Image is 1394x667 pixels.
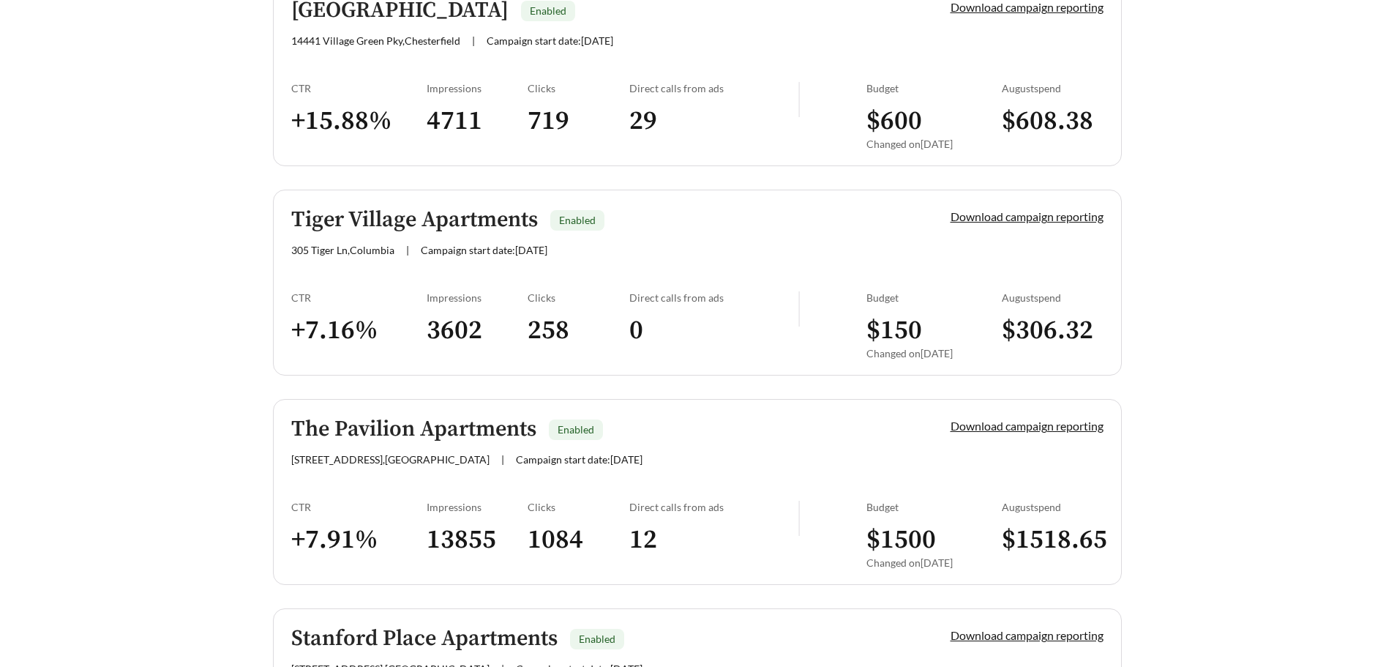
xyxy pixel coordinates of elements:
[291,82,427,94] div: CTR
[866,291,1002,304] div: Budget
[866,82,1002,94] div: Budget
[951,209,1103,223] a: Download campaign reporting
[427,105,528,138] h3: 4711
[559,214,596,226] span: Enabled
[516,453,642,466] span: Campaign start date: [DATE]
[528,291,629,304] div: Clicks
[273,399,1122,585] a: The Pavilion ApartmentsEnabled[STREET_ADDRESS],[GEOGRAPHIC_DATA]|Campaign start date:[DATE]Downlo...
[866,138,1002,150] div: Changed on [DATE]
[273,190,1122,376] a: Tiger Village ApartmentsEnabled305 Tiger Ln,Columbia|Campaign start date:[DATE]Download campaign ...
[291,314,427,347] h3: + 7.16 %
[866,314,1002,347] h3: $ 150
[528,501,629,513] div: Clicks
[866,105,1002,138] h3: $ 600
[1002,82,1103,94] div: August spend
[629,523,798,556] h3: 12
[427,314,528,347] h3: 3602
[427,523,528,556] h3: 13855
[951,419,1103,433] a: Download campaign reporting
[501,453,504,466] span: |
[291,34,460,47] span: 14441 Village Green Pky , Chesterfield
[629,291,798,304] div: Direct calls from ads
[866,347,1002,359] div: Changed on [DATE]
[579,633,615,645] span: Enabled
[472,34,475,47] span: |
[421,244,547,256] span: Campaign start date: [DATE]
[1002,523,1103,556] h3: $ 1518.65
[1002,314,1103,347] h3: $ 306.32
[1002,105,1103,138] h3: $ 608.38
[291,417,536,441] h5: The Pavilion Apartments
[629,82,798,94] div: Direct calls from ads
[291,244,394,256] span: 305 Tiger Ln , Columbia
[528,82,629,94] div: Clicks
[866,501,1002,513] div: Budget
[291,501,427,513] div: CTR
[528,105,629,138] h3: 719
[798,291,800,327] img: line
[951,628,1103,642] a: Download campaign reporting
[291,208,538,232] h5: Tiger Village Apartments
[629,314,798,347] h3: 0
[866,523,1002,556] h3: $ 1500
[406,244,409,256] span: |
[798,82,800,117] img: line
[798,501,800,536] img: line
[291,453,490,466] span: [STREET_ADDRESS] , [GEOGRAPHIC_DATA]
[1002,291,1103,304] div: August spend
[629,501,798,513] div: Direct calls from ads
[427,291,528,304] div: Impressions
[629,105,798,138] h3: 29
[1002,501,1103,513] div: August spend
[558,423,594,436] span: Enabled
[427,501,528,513] div: Impressions
[866,556,1002,569] div: Changed on [DATE]
[528,314,629,347] h3: 258
[530,4,566,17] span: Enabled
[291,105,427,138] h3: + 15.88 %
[528,523,629,556] h3: 1084
[291,523,427,556] h3: + 7.91 %
[291,627,558,651] h5: Stanford Place Apartments
[487,34,613,47] span: Campaign start date: [DATE]
[427,82,528,94] div: Impressions
[291,291,427,304] div: CTR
